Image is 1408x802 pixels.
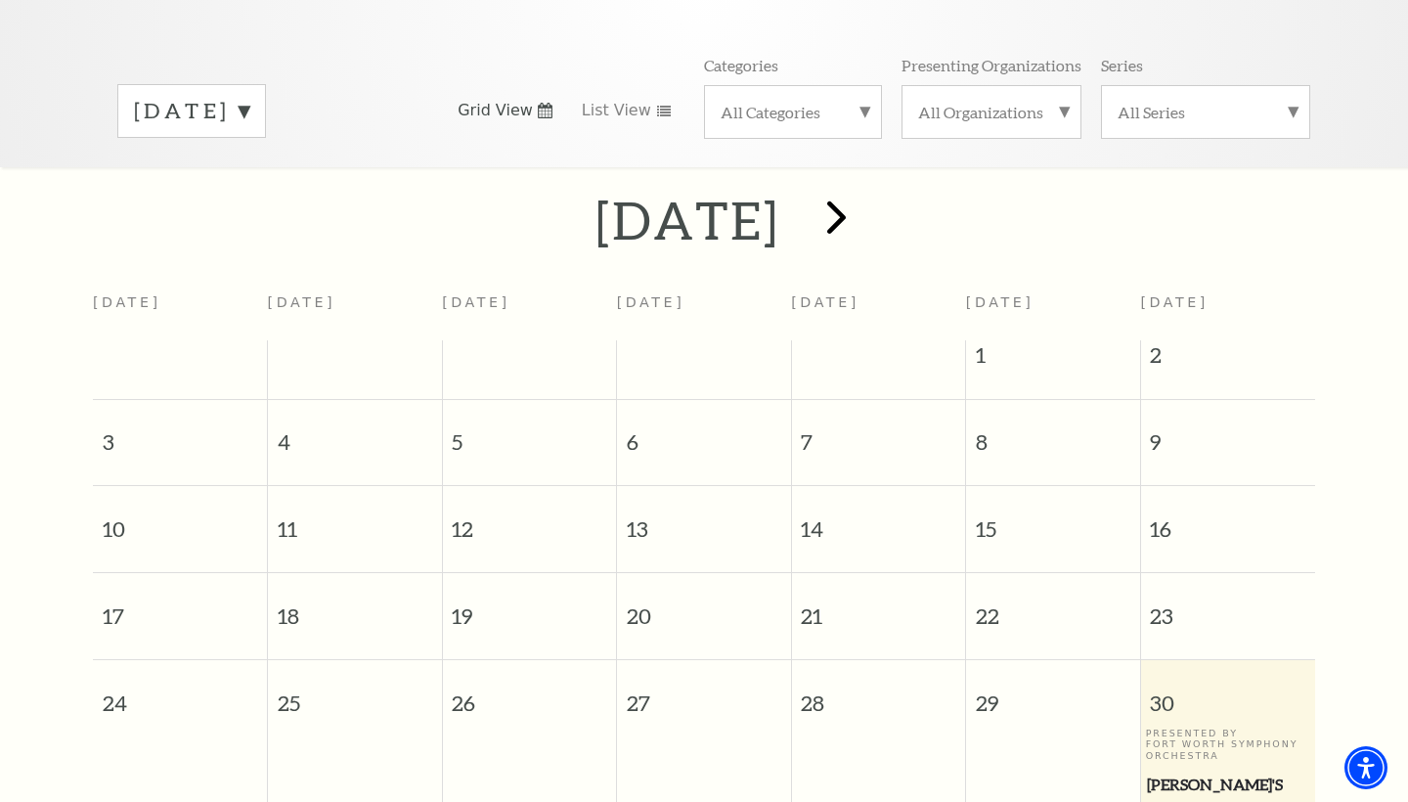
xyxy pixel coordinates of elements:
[1141,573,1315,641] span: 23
[1141,400,1315,468] span: 9
[721,102,865,122] label: All Categories
[617,660,791,728] span: 27
[966,573,1140,641] span: 22
[1141,660,1315,728] span: 30
[595,189,780,251] h2: [DATE]
[443,660,617,728] span: 26
[582,100,651,121] span: List View
[918,102,1065,122] label: All Organizations
[792,660,966,728] span: 28
[799,186,870,255] button: next
[93,283,268,340] th: [DATE]
[1344,746,1387,789] div: Accessibility Menu
[1146,728,1311,761] p: Presented By Fort Worth Symphony Orchestra
[458,100,533,121] span: Grid View
[442,283,617,340] th: [DATE]
[617,283,792,340] th: [DATE]
[93,486,267,554] span: 10
[443,400,617,468] span: 5
[1140,294,1209,310] span: [DATE]
[617,573,791,641] span: 20
[443,573,617,641] span: 19
[1101,55,1143,75] p: Series
[268,573,442,641] span: 18
[966,294,1034,310] span: [DATE]
[268,400,442,468] span: 4
[134,96,249,126] label: [DATE]
[791,283,966,340] th: [DATE]
[704,55,778,75] p: Categories
[1118,102,1294,122] label: All Series
[902,55,1081,75] p: Presenting Organizations
[617,400,791,468] span: 6
[93,660,267,728] span: 24
[93,573,267,641] span: 17
[443,486,617,554] span: 12
[268,283,443,340] th: [DATE]
[966,340,1140,379] span: 1
[966,400,1140,468] span: 8
[966,660,1140,728] span: 29
[268,660,442,728] span: 25
[1141,340,1315,379] span: 2
[268,486,442,554] span: 11
[617,486,791,554] span: 13
[792,400,966,468] span: 7
[792,573,966,641] span: 21
[792,486,966,554] span: 14
[93,400,267,468] span: 3
[1141,486,1315,554] span: 16
[966,486,1140,554] span: 15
